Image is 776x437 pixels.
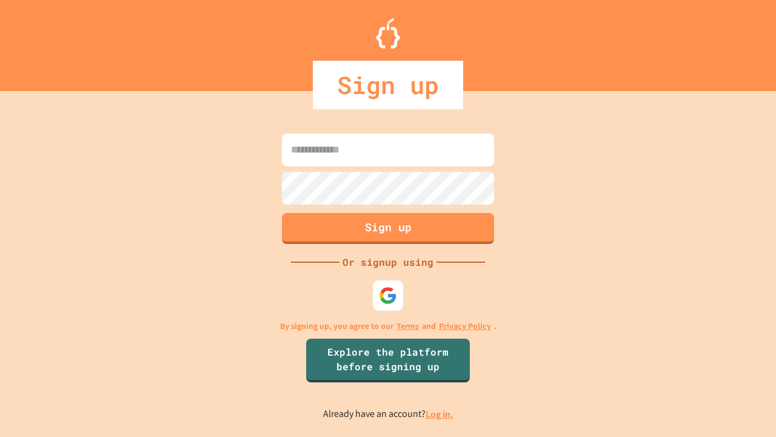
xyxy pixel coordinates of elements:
[323,407,453,422] p: Already have an account?
[439,320,491,333] a: Privacy Policy
[282,213,494,244] button: Sign up
[379,286,397,305] img: google-icon.svg
[313,61,463,109] div: Sign up
[376,18,400,49] img: Logo.svg
[396,320,419,333] a: Terms
[339,255,436,269] div: Or signup using
[280,320,497,333] p: By signing up, you agree to our and .
[306,339,470,382] a: Explore the platform before signing up
[426,408,453,421] a: Log in.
